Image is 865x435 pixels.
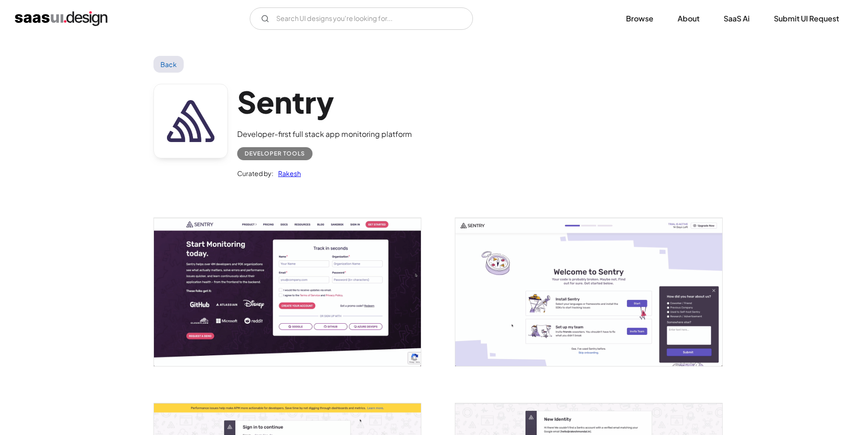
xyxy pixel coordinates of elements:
a: home [15,11,107,26]
a: About [666,8,711,29]
a: open lightbox [455,218,722,366]
input: Search UI designs you're looking for... [250,7,473,30]
a: SaaS Ai [712,8,761,29]
div: Curated by: [237,168,273,179]
form: Email Form [250,7,473,30]
img: 641faafd9155227d7a8d1a81_Sentry%20-%20Get%20Started.png [154,218,421,366]
a: open lightbox [154,218,421,366]
div: Developer tools [245,148,305,159]
img: 641faafd7894bf82801c3c60_Sentry%20-%20Welcome%20screen.png [455,218,722,366]
a: Browse [615,8,665,29]
a: Back [153,56,184,73]
a: Rakesh [273,168,301,179]
a: Submit UI Request [763,8,850,29]
h1: Sentry [237,84,412,120]
div: Developer-first full stack app monitoring platform [237,129,412,140]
